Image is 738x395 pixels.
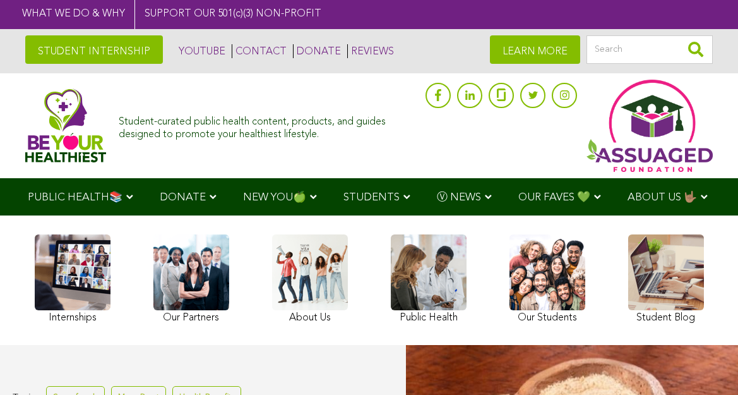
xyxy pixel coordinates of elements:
[675,334,738,395] iframe: Chat Widget
[347,44,394,58] a: REVIEWS
[586,80,713,172] img: Assuaged App
[293,44,341,58] a: DONATE
[25,35,163,64] a: STUDENT INTERNSHIP
[28,192,122,203] span: PUBLIC HEALTH📚
[176,44,225,58] a: YOUTUBE
[490,35,580,64] a: LEARN MORE
[518,192,590,203] span: OUR FAVES 💚
[586,35,713,64] input: Search
[243,192,306,203] span: NEW YOU🍏
[232,44,287,58] a: CONTACT
[9,178,729,216] div: Navigation Menu
[628,192,697,203] span: ABOUT US 🤟🏽
[25,88,106,162] img: Assuaged
[497,88,506,101] img: glassdoor
[119,110,419,140] div: Student-curated public health content, products, and guides designed to promote your healthiest l...
[343,192,400,203] span: STUDENTS
[437,192,481,203] span: Ⓥ NEWS
[160,192,206,203] span: DONATE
